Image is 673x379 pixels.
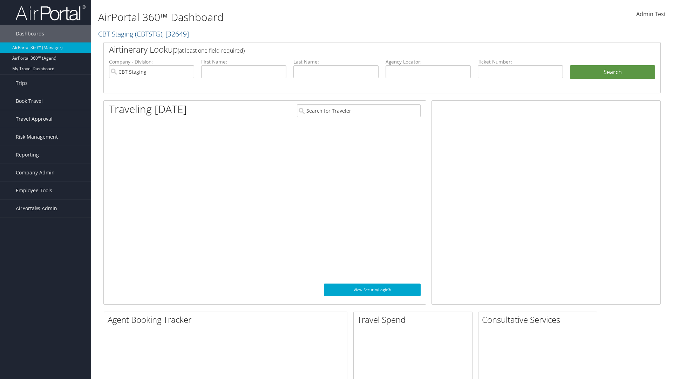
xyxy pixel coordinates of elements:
span: Admin Test [636,10,666,18]
h1: AirPortal 360™ Dashboard [98,10,477,25]
button: Search [570,65,655,79]
span: Reporting [16,146,39,164]
h1: Traveling [DATE] [109,102,187,117]
span: Risk Management [16,128,58,146]
h2: Agent Booking Tracker [108,314,347,326]
a: Admin Test [636,4,666,25]
span: ( CBTSTG ) [135,29,162,39]
a: CBT Staging [98,29,189,39]
span: Dashboards [16,25,44,42]
span: Company Admin [16,164,55,181]
label: Agency Locator: [386,58,471,65]
span: Travel Approval [16,110,53,128]
a: View SecurityLogic® [324,284,421,296]
input: Search for Traveler [297,104,421,117]
span: Trips [16,74,28,92]
label: Company - Division: [109,58,194,65]
h2: Consultative Services [482,314,597,326]
label: First Name: [201,58,286,65]
h2: Airtinerary Lookup [109,44,609,55]
span: (at least one field required) [178,47,245,54]
span: Employee Tools [16,182,52,199]
h2: Travel Spend [357,314,472,326]
label: Ticket Number: [478,58,563,65]
span: Book Travel [16,92,43,110]
img: airportal-logo.png [15,5,86,21]
span: AirPortal® Admin [16,200,57,217]
label: Last Name: [293,58,379,65]
span: , [ 32649 ] [162,29,189,39]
